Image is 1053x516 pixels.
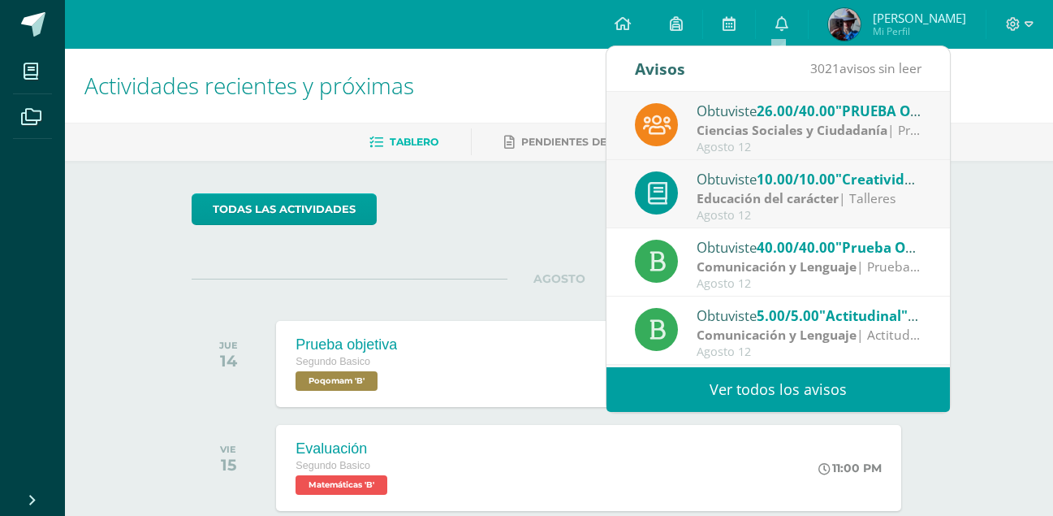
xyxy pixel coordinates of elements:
span: "Actitudinal" [819,306,918,325]
a: Tablero [369,129,438,155]
div: 11:00 PM [818,461,882,475]
div: Agosto 12 [697,141,922,154]
span: Poqomam 'B' [296,371,378,391]
span: 40.00/40.00 [757,238,835,257]
span: Matemáticas 'B' [296,475,387,495]
strong: Ciencias Sociales y Ciudadanía [697,121,887,139]
div: Obtuviste en [697,168,922,189]
span: "Creatividad" [835,170,928,189]
a: Ver todos los avisos [606,367,950,412]
div: Agosto 12 [697,209,922,223]
span: "Prueba Objetiva" [835,238,959,257]
div: Obtuviste en [697,100,922,121]
div: Prueba objetiva [296,336,397,353]
div: JUE [219,340,238,351]
strong: Comunicación y Lenguaje [697,326,857,344]
div: Agosto 12 [697,277,922,291]
span: [PERSON_NAME] [873,10,966,26]
span: 3021 [810,59,839,77]
div: Obtuviste en [697,236,922,258]
span: Actividades recientes y próximas [84,70,414,101]
span: Segundo Basico [296,460,370,471]
a: Pendientes de entrega [504,129,660,155]
span: 5.00/5.00 [757,306,819,325]
span: 26.00/40.00 [757,102,835,120]
div: Obtuviste en [697,305,922,326]
span: "PRUEBA OBJETIVA" [835,102,969,120]
div: 14 [219,351,238,371]
div: VIE [220,444,236,455]
img: 99756b3123a35decbee9b4b00912208d.png [828,8,861,41]
a: todas las Actividades [192,193,377,225]
span: AGOSTO [507,271,611,286]
div: Evaluación [296,440,391,457]
div: 15 [220,455,236,475]
span: 10.00/10.00 [757,170,835,189]
span: Tablero [390,136,438,148]
div: | Prueba Objetiva [697,258,922,276]
div: Agosto 12 [697,345,922,359]
div: | Actitudinal [697,326,922,345]
strong: Educación del carácter [697,189,839,207]
div: Avisos [635,46,685,91]
span: Pendientes de entrega [521,136,660,148]
span: Mi Perfil [873,24,966,38]
div: | Prueba Objetiva [697,121,922,140]
span: Segundo Basico [296,356,370,367]
span: avisos sin leer [810,59,921,77]
div: | Talleres [697,189,922,208]
strong: Comunicación y Lenguaje [697,258,857,275]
